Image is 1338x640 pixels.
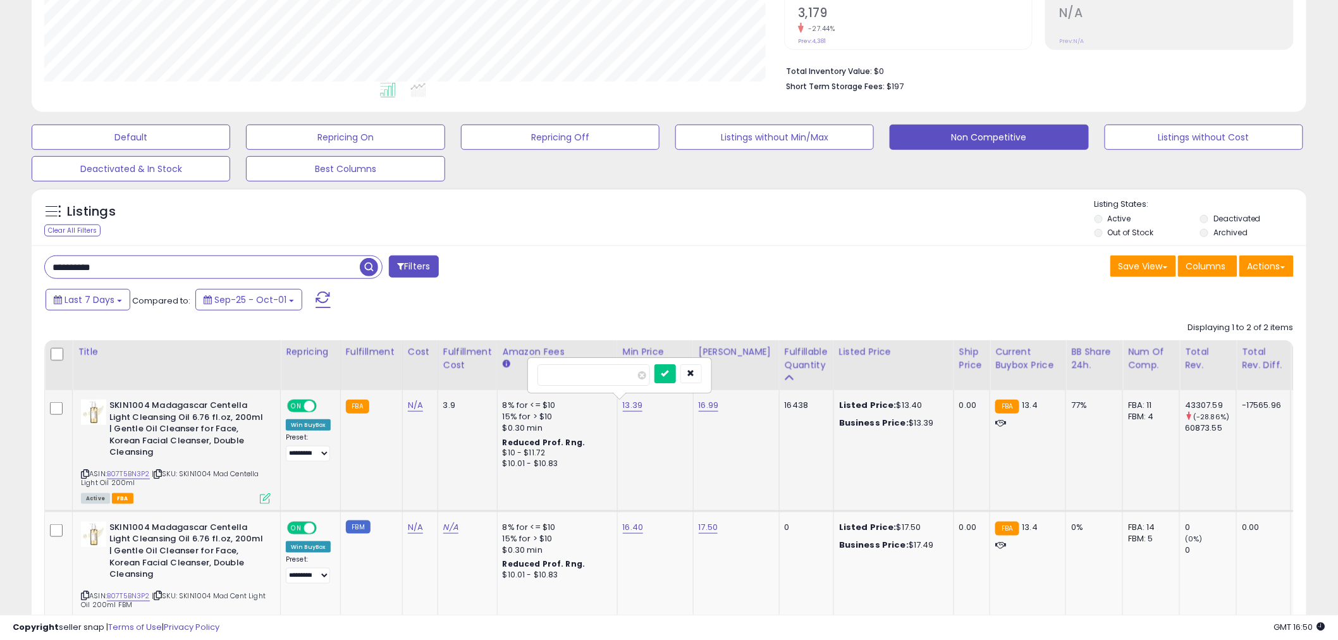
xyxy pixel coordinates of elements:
[503,558,586,569] b: Reduced Prof. Rng.
[46,289,130,311] button: Last 7 Days
[1213,227,1248,238] label: Archived
[408,399,423,412] a: N/A
[839,539,909,551] b: Business Price:
[839,400,944,411] div: $13.40
[959,522,980,533] div: 0.00
[64,293,114,306] span: Last 7 Days
[839,345,948,359] div: Listed Price
[1110,255,1176,277] button: Save View
[315,401,335,412] span: OFF
[1213,213,1261,224] label: Deactivated
[1059,6,1293,23] h2: N/A
[109,522,263,584] b: SKIN1004 Madagascar Centella Light Cleansing Oil 6.76 fl.oz, 200ml | Gentle Oil Cleanser for Face...
[503,570,608,581] div: $10.01 - $10.83
[1185,545,1236,556] div: 0
[286,541,331,553] div: Win BuyBox
[1059,37,1084,45] small: Prev: N/A
[804,24,835,34] small: -27.44%
[1128,522,1170,533] div: FBA: 14
[786,63,1284,78] li: $0
[443,345,492,372] div: Fulfillment Cost
[1178,255,1237,277] button: Columns
[288,522,304,533] span: ON
[1239,255,1294,277] button: Actions
[1193,412,1229,422] small: (-28.86%)
[1022,521,1038,533] span: 13.4
[246,156,445,182] button: Best Columns
[503,359,510,370] small: Amazon Fees.
[839,539,944,551] div: $17.49
[286,345,335,359] div: Repricing
[1128,400,1170,411] div: FBA: 11
[1128,411,1170,422] div: FBM: 4
[699,399,719,412] a: 16.99
[1242,345,1286,372] div: Total Rev. Diff.
[1185,345,1231,372] div: Total Rev.
[503,458,608,469] div: $10.01 - $10.83
[785,522,824,533] div: 0
[81,469,259,488] span: | SKU: SKIN1004 Mad Centella Light Oil 200ml
[286,433,331,462] div: Preset:
[164,621,219,633] a: Privacy Policy
[346,345,397,359] div: Fulfillment
[839,399,897,411] b: Listed Price:
[81,493,110,504] span: All listings currently available for purchase on Amazon
[32,125,230,150] button: Default
[995,345,1060,372] div: Current Buybox Price
[132,295,190,307] span: Compared to:
[32,156,230,182] button: Deactivated & In Stock
[461,125,660,150] button: Repricing Off
[1274,621,1325,633] span: 2025-10-9 16:50 GMT
[1185,422,1236,434] div: 60873.55
[1242,522,1281,533] div: 0.00
[214,293,286,306] span: Sep-25 - Oct-01
[785,345,828,372] div: Fulfillable Quantity
[1242,400,1281,411] div: -17565.96
[623,399,643,412] a: 13.39
[1105,125,1303,150] button: Listings without Cost
[1071,522,1113,533] div: 0%
[1071,345,1117,372] div: BB Share 24h.
[81,591,266,610] span: | SKU: SKIN1004 Mad Cent Light Oil 200ml FBM
[839,521,897,533] b: Listed Price:
[503,448,608,458] div: $10 - $11.72
[503,422,608,434] div: $0.30 min
[1128,533,1170,545] div: FBM: 5
[315,522,335,533] span: OFF
[959,400,980,411] div: 0.00
[839,417,944,429] div: $13.39
[503,400,608,411] div: 8% for <= $10
[443,521,458,534] a: N/A
[798,6,1032,23] h2: 3,179
[107,591,150,601] a: B07T5BN3P2
[81,522,106,547] img: 31aW7hCdWrL._SL40_.jpg
[1186,260,1226,273] span: Columns
[503,545,608,556] div: $0.30 min
[81,400,106,425] img: 31aW7hCdWrL._SL40_.jpg
[1095,199,1306,211] p: Listing States:
[887,80,904,92] span: $197
[1108,227,1154,238] label: Out of Stock
[13,622,219,634] div: seller snap | |
[13,621,59,633] strong: Copyright
[675,125,874,150] button: Listings without Min/Max
[443,400,488,411] div: 3.9
[67,203,116,221] h5: Listings
[890,125,1088,150] button: Non Competitive
[408,345,433,359] div: Cost
[1108,213,1131,224] label: Active
[503,411,608,422] div: 15% for > $10
[195,289,302,311] button: Sep-25 - Oct-01
[786,81,885,92] b: Short Term Storage Fees:
[503,345,612,359] div: Amazon Fees
[44,225,101,237] div: Clear All Filters
[78,345,275,359] div: Title
[81,400,271,503] div: ASIN:
[288,401,304,412] span: ON
[1022,399,1038,411] span: 13.4
[959,345,985,372] div: Ship Price
[995,522,1019,536] small: FBA
[246,125,445,150] button: Repricing On
[699,521,718,534] a: 17.50
[112,493,133,504] span: FBA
